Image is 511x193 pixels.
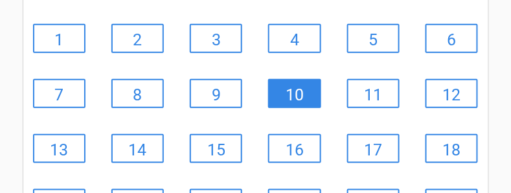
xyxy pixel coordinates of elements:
[268,79,321,108] a: 10
[111,134,164,163] a: 14
[426,79,478,108] a: 12
[111,24,164,53] a: 2
[426,134,478,163] a: 18
[426,24,478,53] a: 6
[33,134,85,163] a: 13
[111,79,164,108] a: 8
[190,134,242,163] a: 15
[347,134,400,163] a: 17
[33,79,85,108] a: 7
[347,24,400,53] a: 5
[268,24,321,53] a: 4
[190,24,242,53] a: 3
[347,79,400,108] a: 11
[268,134,321,163] a: 16
[33,24,85,53] a: 1
[190,79,242,108] a: 9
